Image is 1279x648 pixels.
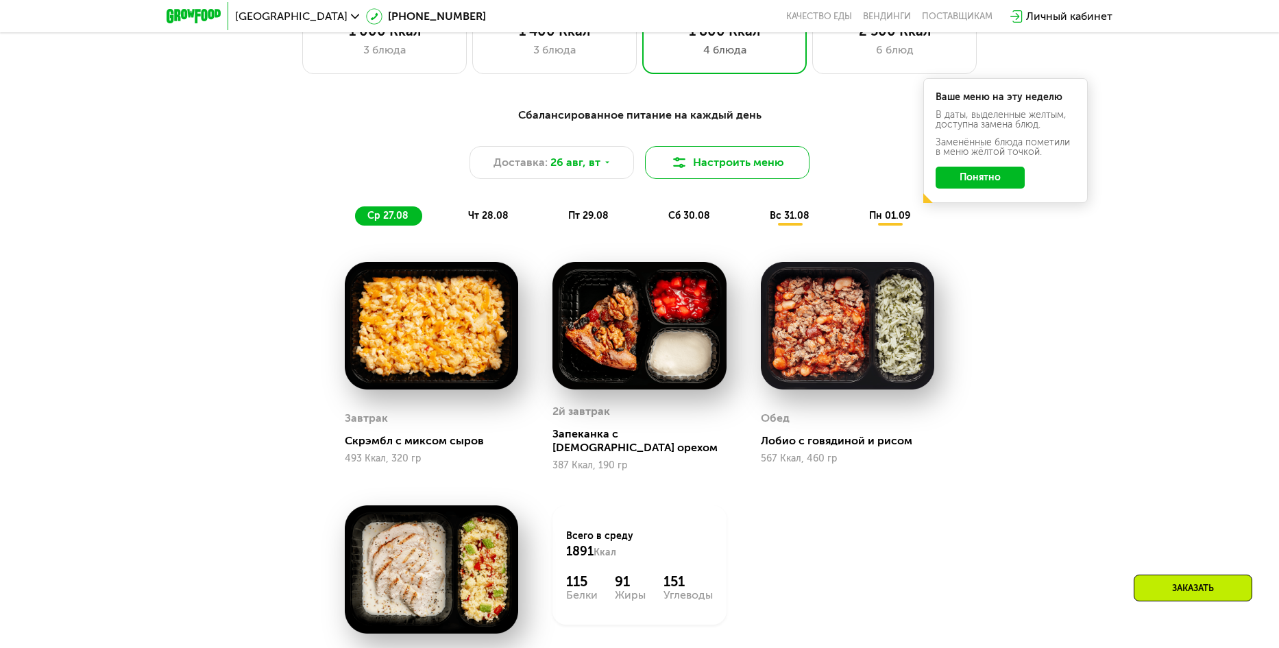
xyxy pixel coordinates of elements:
div: Углеводы [663,590,713,601]
div: 493 Ккал, 320 гр [345,453,518,464]
div: 151 [663,573,713,590]
div: 91 [615,573,646,590]
span: [GEOGRAPHIC_DATA] [235,11,348,22]
span: сб 30.08 [668,210,710,221]
div: Запеканка с [DEMOGRAPHIC_DATA] орехом [552,427,737,455]
a: Качество еды [786,11,852,22]
div: 6 блюд [827,42,962,58]
div: Лобио с говядиной и рисом [761,434,945,448]
div: 2й завтрак [552,401,610,422]
a: Вендинги [863,11,911,22]
div: Жиры [615,590,646,601]
div: 567 Ккал, 460 гр [761,453,934,464]
span: Доставка: [494,154,548,171]
div: В даты, выделенные желтым, доступна замена блюд. [936,110,1075,130]
span: ср 27.08 [367,210,409,221]
span: вс 31.08 [770,210,809,221]
span: чт 28.08 [468,210,509,221]
div: Ваше меню на эту неделю [936,93,1075,102]
div: Обед [761,408,790,429]
div: Завтрак [345,408,388,429]
span: Ккал [594,547,616,558]
div: Личный кабинет [1026,8,1112,25]
span: пн 01.09 [869,210,910,221]
div: Сбалансированное питание на каждый день [234,107,1045,124]
div: Белки [566,590,598,601]
div: 4 блюда [657,42,792,58]
button: Настроить меню [645,146,809,179]
div: Скрэмбл с миксом сыров [345,434,529,448]
span: пт 29.08 [568,210,609,221]
button: Понятно [936,167,1025,189]
div: 387 Ккал, 190 гр [552,460,726,471]
div: Заменённые блюда пометили в меню жёлтой точкой. [936,138,1075,157]
div: 3 блюда [487,42,622,58]
div: 115 [566,573,598,590]
a: [PHONE_NUMBER] [366,8,486,25]
span: 1891 [566,544,594,559]
div: Заказать [1134,575,1252,601]
div: поставщикам [922,11,992,22]
div: Всего в среду [566,529,712,560]
div: 3 блюда [317,42,452,58]
span: 26 авг, вт [550,154,600,171]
